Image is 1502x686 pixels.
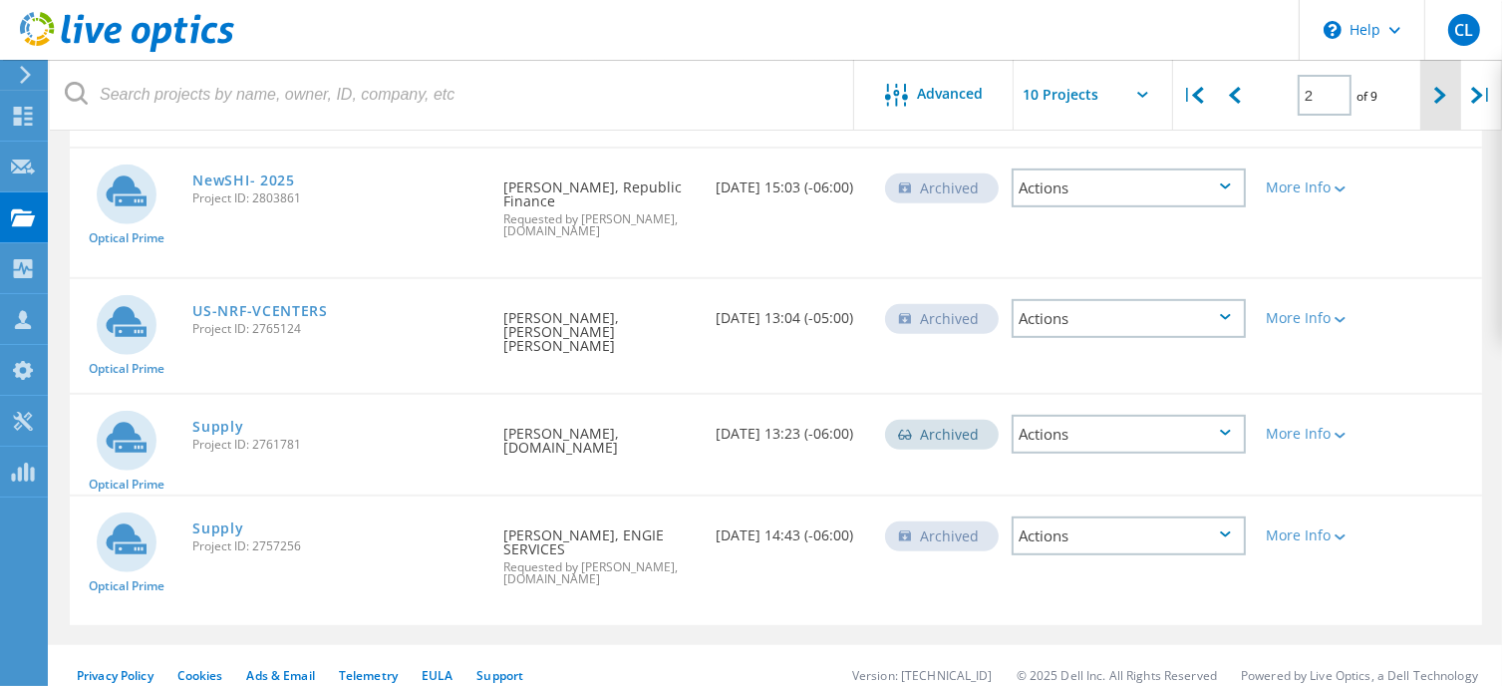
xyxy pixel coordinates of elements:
[706,149,875,214] div: [DATE] 15:03 (-06:00)
[493,395,706,475] div: [PERSON_NAME], [DOMAIN_NAME]
[192,420,243,434] a: Supply
[50,60,855,130] input: Search projects by name, owner, ID, company, etc
[192,173,294,187] a: NewSHI- 2025
[1266,180,1358,194] div: More Info
[1454,22,1473,38] span: CL
[192,192,483,204] span: Project ID: 2803861
[493,279,706,373] div: [PERSON_NAME], [PERSON_NAME] [PERSON_NAME]
[1324,21,1342,39] svg: \n
[1173,60,1214,131] div: |
[503,213,696,237] span: Requested by [PERSON_NAME], [DOMAIN_NAME]
[89,232,164,244] span: Optical Prime
[885,304,999,334] div: Archived
[706,279,875,345] div: [DATE] 13:04 (-05:00)
[1266,427,1358,441] div: More Info
[192,439,483,451] span: Project ID: 2761781
[1017,667,1217,684] li: © 2025 Dell Inc. All Rights Reserved
[918,87,984,101] span: Advanced
[885,521,999,551] div: Archived
[77,667,153,684] a: Privacy Policy
[706,497,875,562] div: [DATE] 14:43 (-06:00)
[1012,415,1246,454] div: Actions
[422,667,452,684] a: EULA
[192,323,483,335] span: Project ID: 2765124
[177,667,223,684] a: Cookies
[1266,528,1358,542] div: More Info
[1266,311,1358,325] div: More Info
[192,540,483,552] span: Project ID: 2757256
[1241,667,1478,684] li: Powered by Live Optics, a Dell Technology
[1012,516,1246,555] div: Actions
[1012,299,1246,338] div: Actions
[20,42,234,56] a: Live Optics Dashboard
[89,363,164,375] span: Optical Prime
[192,304,328,318] a: US-NRF-VCENTERS
[476,667,523,684] a: Support
[885,420,999,450] div: Archived
[247,667,315,684] a: Ads & Email
[493,497,706,605] div: [PERSON_NAME], ENGIE SERVICES
[1461,60,1502,131] div: |
[503,561,696,585] span: Requested by [PERSON_NAME], [DOMAIN_NAME]
[339,667,398,684] a: Telemetry
[885,173,999,203] div: Archived
[192,521,243,535] a: Supply
[1012,169,1246,207] div: Actions
[493,149,706,257] div: [PERSON_NAME], Republic Finance
[89,580,164,592] span: Optical Prime
[1356,88,1377,105] span: of 9
[89,479,164,491] span: Optical Prime
[852,667,993,684] li: Version: [TECHNICAL_ID]
[706,395,875,461] div: [DATE] 13:23 (-06:00)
